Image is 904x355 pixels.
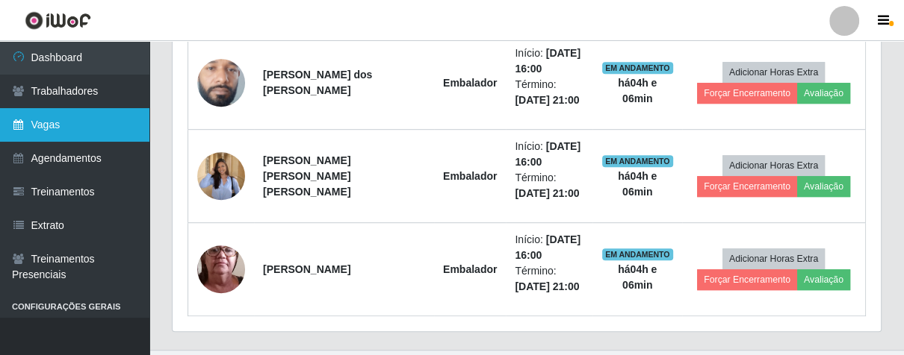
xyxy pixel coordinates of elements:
li: Término: [515,170,583,201]
time: [DATE] 16:00 [515,47,581,75]
button: Forçar Encerramento [697,83,797,104]
button: Avaliação [797,176,850,197]
strong: Embalador [443,263,497,275]
button: Forçar Encerramento [697,176,797,197]
button: Adicionar Horas Extra [722,155,825,176]
strong: [PERSON_NAME] [PERSON_NAME] [PERSON_NAME] [263,154,350,198]
time: [DATE] 16:00 [515,233,581,261]
img: 1745421855441.jpeg [197,30,245,136]
li: Início: [515,139,583,170]
button: Adicionar Horas Extra [722,248,825,269]
time: [DATE] 16:00 [515,140,581,168]
button: Adicionar Horas Extra [722,62,825,83]
time: [DATE] 21:00 [515,94,579,106]
strong: há 04 h e 06 min [618,170,657,198]
span: EM ANDAMENTO [602,155,673,167]
time: [DATE] 21:00 [515,187,579,199]
li: Término: [515,263,583,295]
li: Início: [515,232,583,263]
span: EM ANDAMENTO [602,62,673,74]
button: Forçar Encerramento [697,269,797,290]
strong: [PERSON_NAME] [263,263,350,275]
button: Avaliação [797,269,850,290]
span: EM ANDAMENTO [602,248,673,260]
img: 1743623016300.jpeg [197,145,245,207]
time: [DATE] 21:00 [515,280,579,292]
li: Início: [515,45,583,77]
li: Término: [515,77,583,108]
strong: [PERSON_NAME] dos [PERSON_NAME] [263,69,372,96]
strong: Embalador [443,170,497,182]
strong: há 04 h e 06 min [618,263,657,291]
img: CoreUI Logo [25,11,91,30]
img: 1744294731442.jpeg [197,216,245,322]
strong: há 04 h e 06 min [618,77,657,104]
strong: Embalador [443,77,497,89]
button: Avaliação [797,83,850,104]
